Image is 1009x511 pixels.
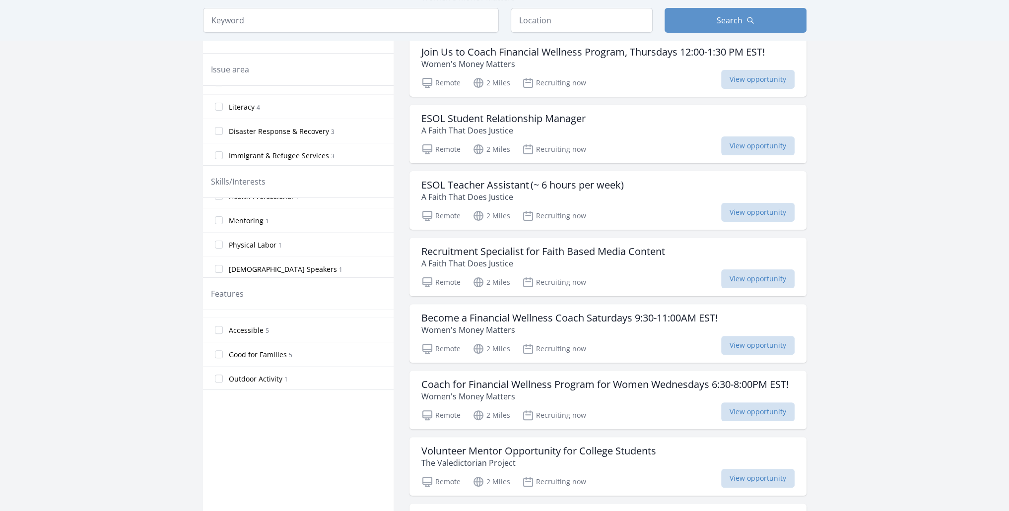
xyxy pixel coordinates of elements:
[721,136,795,155] span: View opportunity
[421,113,586,125] h3: ESOL Student Relationship Manager
[229,127,329,136] span: Disaster Response & Recovery
[421,143,461,155] p: Remote
[421,390,789,402] p: Women's Money Matters
[522,210,586,222] p: Recruiting now
[421,125,586,136] p: A Faith That Does Justice
[284,375,288,383] span: 1
[721,269,795,288] span: View opportunity
[229,240,276,250] span: Physical Labor
[409,304,807,363] a: Become a Financial Wellness Coach Saturdays 9:30-11:00AM EST! Women's Money Matters Remote 2 Mile...
[421,457,656,469] p: The Valedictorian Project
[721,469,795,488] span: View opportunity
[472,276,510,288] p: 2 Miles
[211,176,266,188] legend: Skills/Interests
[421,324,718,336] p: Women's Money Matters
[266,217,269,225] span: 1
[472,343,510,355] p: 2 Miles
[421,476,461,488] p: Remote
[721,70,795,89] span: View opportunity
[717,14,742,26] span: Search
[229,264,337,274] span: [DEMOGRAPHIC_DATA] Speakers
[409,437,807,496] a: Volunteer Mentor Opportunity for College Students The Valedictorian Project Remote 2 Miles Recrui...
[421,276,461,288] p: Remote
[522,343,586,355] p: Recruiting now
[522,409,586,421] p: Recruiting now
[331,152,335,160] span: 3
[215,127,223,135] input: Disaster Response & Recovery 3
[421,179,624,191] h3: ESOL Teacher Assistant (~ 6 hours per week)
[339,265,342,274] span: 1
[472,210,510,222] p: 2 Miles
[421,77,461,89] p: Remote
[409,371,807,429] a: Coach for Financial Wellness Program for Women Wednesdays 6:30-8:00PM EST! Women's Money Matters ...
[472,476,510,488] p: 2 Miles
[229,325,264,335] span: Accessible
[409,105,807,163] a: ESOL Student Relationship Manager A Faith That Does Justice Remote 2 Miles Recruiting now View op...
[421,257,665,269] p: A Faith That Does Justice
[421,46,765,58] h3: Join Us to Coach Financial Wellness Program, Thursdays 12:00-1:30 PM EST!
[409,38,807,97] a: Join Us to Coach Financial Wellness Program, Thursdays 12:00-1:30 PM EST! Women's Money Matters R...
[229,216,264,226] span: Mentoring
[421,210,461,222] p: Remote
[215,265,223,273] input: [DEMOGRAPHIC_DATA] Speakers 1
[421,58,765,70] p: Women's Money Matters
[257,103,260,112] span: 4
[421,343,461,355] p: Remote
[421,312,718,324] h3: Become a Financial Wellness Coach Saturdays 9:30-11:00AM EST!
[421,191,624,203] p: A Faith That Does Justice
[409,171,807,230] a: ESOL Teacher Assistant (~ 6 hours per week) A Faith That Does Justice Remote 2 Miles Recruiting n...
[522,143,586,155] p: Recruiting now
[421,246,665,257] h3: Recruitment Specialist for Faith Based Media Content
[472,77,510,89] p: 2 Miles
[215,375,223,383] input: Outdoor Activity 1
[511,8,653,33] input: Location
[721,336,795,355] span: View opportunity
[721,402,795,421] span: View opportunity
[331,128,335,136] span: 3
[203,8,499,33] input: Keyword
[215,103,223,111] input: Literacy 4
[472,409,510,421] p: 2 Miles
[421,379,789,390] h3: Coach for Financial Wellness Program for Women Wednesdays 6:30-8:00PM EST!
[522,476,586,488] p: Recruiting now
[229,350,287,360] span: Good for Families
[665,8,807,33] button: Search
[211,288,244,300] legend: Features
[266,326,269,335] span: 5
[522,77,586,89] p: Recruiting now
[229,102,255,112] span: Literacy
[215,326,223,334] input: Accessible 5
[211,64,249,75] legend: Issue area
[229,374,282,384] span: Outdoor Activity
[289,351,292,359] span: 5
[522,276,586,288] p: Recruiting now
[421,409,461,421] p: Remote
[215,216,223,224] input: Mentoring 1
[409,238,807,296] a: Recruitment Specialist for Faith Based Media Content A Faith That Does Justice Remote 2 Miles Rec...
[215,241,223,249] input: Physical Labor 1
[278,241,282,250] span: 1
[215,151,223,159] input: Immigrant & Refugee Services 3
[229,151,329,161] span: Immigrant & Refugee Services
[472,143,510,155] p: 2 Miles
[721,203,795,222] span: View opportunity
[421,445,656,457] h3: Volunteer Mentor Opportunity for College Students
[215,350,223,358] input: Good for Families 5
